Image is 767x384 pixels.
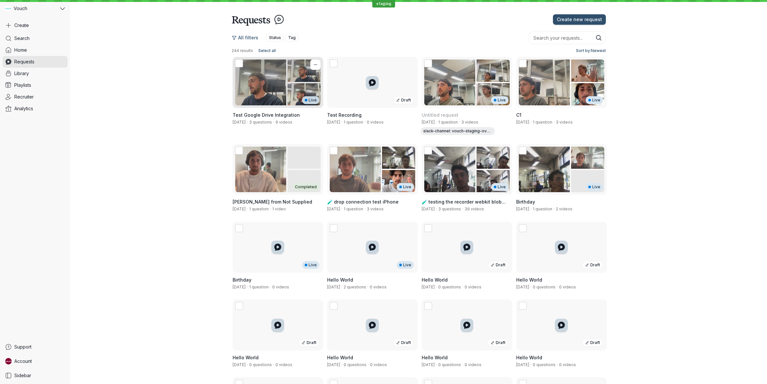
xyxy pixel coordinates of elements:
[258,47,276,54] span: Select all
[422,112,458,118] span: Untitled request
[422,285,435,289] span: Created by Jay Almaraz
[465,362,481,367] span: 0 videos
[310,60,321,70] button: More actions
[14,70,29,77] span: Library
[232,33,262,43] button: All filters
[327,206,340,211] span: Created by Jay Almaraz
[327,355,353,360] span: Hello World
[288,34,296,41] span: Tag
[344,362,366,367] span: 0 questions
[438,285,461,289] span: 0 questions
[327,285,340,289] span: Created by Gary Zurnamer
[461,206,465,212] span: ·
[285,34,299,42] button: Tag
[516,277,542,283] span: Hello World
[232,48,253,53] span: 244 results
[516,206,529,211] span: Created by Gary Zurnamer
[422,362,435,367] span: Created by Jay Almaraz
[438,362,461,367] span: 0 questions
[269,285,272,290] span: ·
[3,370,68,381] a: Sidebar
[3,341,68,353] a: Support
[533,285,556,289] span: 0 questions
[366,285,370,290] span: ·
[340,285,344,290] span: ·
[438,120,458,125] span: 1 question
[422,120,435,125] span: Created by Gary Zurnamer
[3,3,68,14] button: Vouch avatarVouch
[327,112,362,118] span: Test Recording
[516,362,529,367] span: Created by Jay Almaraz
[438,206,461,211] span: 3 questions
[552,120,556,125] span: ·
[3,91,68,103] a: Recruiter
[435,285,438,290] span: ·
[595,34,602,41] button: Search
[363,206,367,212] span: ·
[256,47,278,55] button: Select all
[435,206,438,212] span: ·
[422,199,506,211] span: 🧪 testing the recorder webkit blob array buffer ting
[233,120,246,125] span: Created by Gary Zurnamer
[344,120,363,125] span: 1 question
[3,3,59,14] div: Vouch
[327,120,340,125] span: Created by Gary Zurnamer
[233,355,259,360] span: Hello World
[422,206,435,211] span: Created by Jay Almaraz
[559,362,576,367] span: 0 videos
[272,285,289,289] span: 0 videos
[435,120,438,125] span: ·
[556,362,559,367] span: ·
[366,362,370,367] span: ·
[3,56,68,68] a: Requests
[14,358,32,364] span: Account
[233,277,251,283] span: Birthday
[528,31,606,44] input: Search your requests...
[233,206,246,211] span: Created by Gary Zurnamer
[516,112,521,118] span: C1
[246,362,249,367] span: ·
[5,358,12,364] img: Stephane avatar
[3,79,68,91] a: Playlists
[556,120,573,125] span: 3 videos
[3,355,68,367] a: Stephane avatarAccount
[422,355,448,360] span: Hello World
[533,120,552,125] span: 1 question
[233,362,246,367] span: Created by Jay Almaraz
[465,285,481,289] span: 0 videos
[529,120,533,125] span: ·
[269,206,272,212] span: ·
[533,206,552,211] span: 1 question
[238,34,258,41] span: All filters
[458,120,461,125] span: ·
[363,120,367,125] span: ·
[14,22,29,29] span: Create
[370,285,387,289] span: 0 videos
[246,285,249,290] span: ·
[422,277,448,283] span: Hello World
[266,34,284,42] button: Status
[556,285,559,290] span: ·
[14,59,34,65] span: Requests
[233,112,300,118] span: Test Google Drive Integration
[461,120,478,125] span: 3 videos
[272,206,286,211] span: 1 video
[556,206,572,211] span: 2 videos
[340,206,344,212] span: ·
[516,285,529,289] span: Created by Jay Almaraz
[249,285,269,289] span: 1 question
[275,120,292,125] span: 9 videos
[14,372,31,379] span: Sidebar
[14,47,27,53] span: Home
[14,344,32,350] span: Support
[269,34,281,41] span: Status
[272,362,275,367] span: ·
[272,120,275,125] span: ·
[367,206,384,211] span: 3 videos
[327,277,353,283] span: Hello World
[557,16,602,23] span: Create new request
[516,355,542,360] span: Hello World
[275,362,292,367] span: 0 videos
[516,199,535,205] span: Birthday
[552,206,556,212] span: ·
